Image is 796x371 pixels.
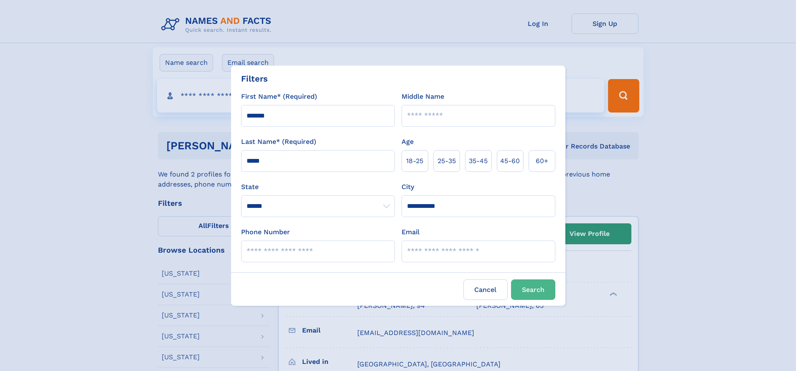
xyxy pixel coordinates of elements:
[500,156,520,166] span: 45‑60
[241,227,290,237] label: Phone Number
[402,137,414,147] label: Age
[241,92,317,102] label: First Name* (Required)
[437,156,456,166] span: 25‑35
[406,156,423,166] span: 18‑25
[241,182,395,192] label: State
[402,182,414,192] label: City
[241,137,316,147] label: Last Name* (Required)
[536,156,548,166] span: 60+
[402,92,444,102] label: Middle Name
[241,72,268,85] div: Filters
[511,279,555,300] button: Search
[469,156,488,166] span: 35‑45
[402,227,420,237] label: Email
[463,279,508,300] label: Cancel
